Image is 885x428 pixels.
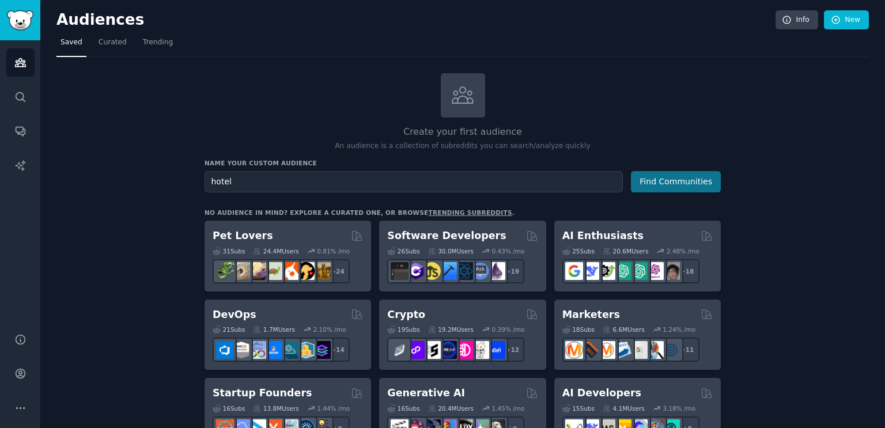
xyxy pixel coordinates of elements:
[213,404,245,412] div: 16 Sub s
[264,341,282,359] img: DevOpsLinks
[471,262,489,280] img: AskComputerScience
[391,262,409,280] img: software
[232,341,250,359] img: AWS_Certified_Experts
[407,341,425,359] img: 0xPolygon
[326,338,350,362] div: + 14
[675,338,699,362] div: + 11
[667,247,699,255] div: 2.48 % /mo
[387,404,419,412] div: 16 Sub s
[248,341,266,359] img: Docker_DevOps
[205,125,721,139] h2: Create your first audience
[603,247,648,255] div: 20.6M Users
[253,325,295,334] div: 1.7M Users
[317,404,350,412] div: 1.44 % /mo
[492,325,525,334] div: 0.39 % /mo
[663,325,695,334] div: 1.24 % /mo
[94,33,131,57] a: Curated
[232,262,250,280] img: ballpython
[205,209,515,217] div: No audience in mind? Explore a curated one, or browse .
[562,308,620,322] h2: Marketers
[500,338,524,362] div: + 12
[675,259,699,283] div: + 18
[439,341,457,359] img: web3
[139,33,177,57] a: Trending
[213,386,312,400] h2: Startup Founders
[630,262,648,280] img: chatgpt_prompts_
[205,171,623,192] input: Pick a short name, like "Digital Marketers" or "Movie-Goers"
[248,262,266,280] img: leopardgeckos
[205,159,721,167] h3: Name your custom audience
[213,308,256,322] h2: DevOps
[581,341,599,359] img: bigseo
[565,262,583,280] img: GoogleGeminiAI
[313,341,331,359] img: PlatformEngineers
[99,37,127,48] span: Curated
[500,259,524,283] div: + 19
[562,386,641,400] h2: AI Developers
[597,262,615,280] img: AItoolsCatalog
[428,404,474,412] div: 20.4M Users
[492,404,525,412] div: 1.45 % /mo
[297,341,315,359] img: aws_cdk
[597,341,615,359] img: AskMarketing
[326,259,350,283] div: + 24
[423,341,441,359] img: ethstaker
[423,262,441,280] img: learnjavascript
[492,247,525,255] div: 0.43 % /mo
[281,262,298,280] img: cockatiel
[614,262,631,280] img: chatgpt_promptDesign
[471,341,489,359] img: CryptoNews
[603,325,645,334] div: 6.6M Users
[387,229,506,243] h2: Software Developers
[631,171,721,192] button: Find Communities
[630,341,648,359] img: googleads
[776,10,818,30] a: Info
[264,262,282,280] img: turtle
[297,262,315,280] img: PetAdvice
[391,341,409,359] img: ethfinance
[143,37,173,48] span: Trending
[614,341,631,359] img: Emailmarketing
[216,341,234,359] img: azuredevops
[56,33,86,57] a: Saved
[487,262,505,280] img: elixir
[439,262,457,280] img: iOSProgramming
[213,325,245,334] div: 21 Sub s
[662,341,680,359] img: OnlineMarketing
[455,341,473,359] img: defiblockchain
[213,229,273,243] h2: Pet Lovers
[205,141,721,151] p: An audience is a collection of subreddits you can search/analyze quickly
[824,10,869,30] a: New
[387,308,425,322] h2: Crypto
[663,404,695,412] div: 3.18 % /mo
[317,247,350,255] div: 0.81 % /mo
[428,325,474,334] div: 19.2M Users
[562,404,595,412] div: 15 Sub s
[565,341,583,359] img: content_marketing
[487,341,505,359] img: defi_
[407,262,425,280] img: csharp
[7,10,33,31] img: GummySearch logo
[56,11,776,29] h2: Audiences
[646,262,664,280] img: OpenAIDev
[253,247,298,255] div: 24.4M Users
[387,247,419,255] div: 26 Sub s
[253,404,298,412] div: 13.8M Users
[603,404,645,412] div: 4.1M Users
[60,37,82,48] span: Saved
[428,247,474,255] div: 30.0M Users
[387,325,419,334] div: 19 Sub s
[562,247,595,255] div: 25 Sub s
[313,325,346,334] div: 2.10 % /mo
[455,262,473,280] img: reactnative
[387,386,465,400] h2: Generative AI
[662,262,680,280] img: ArtificalIntelligence
[646,341,664,359] img: MarketingResearch
[581,262,599,280] img: DeepSeek
[213,247,245,255] div: 31 Sub s
[281,341,298,359] img: platformengineering
[562,325,595,334] div: 18 Sub s
[562,229,644,243] h2: AI Enthusiasts
[216,262,234,280] img: herpetology
[313,262,331,280] img: dogbreed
